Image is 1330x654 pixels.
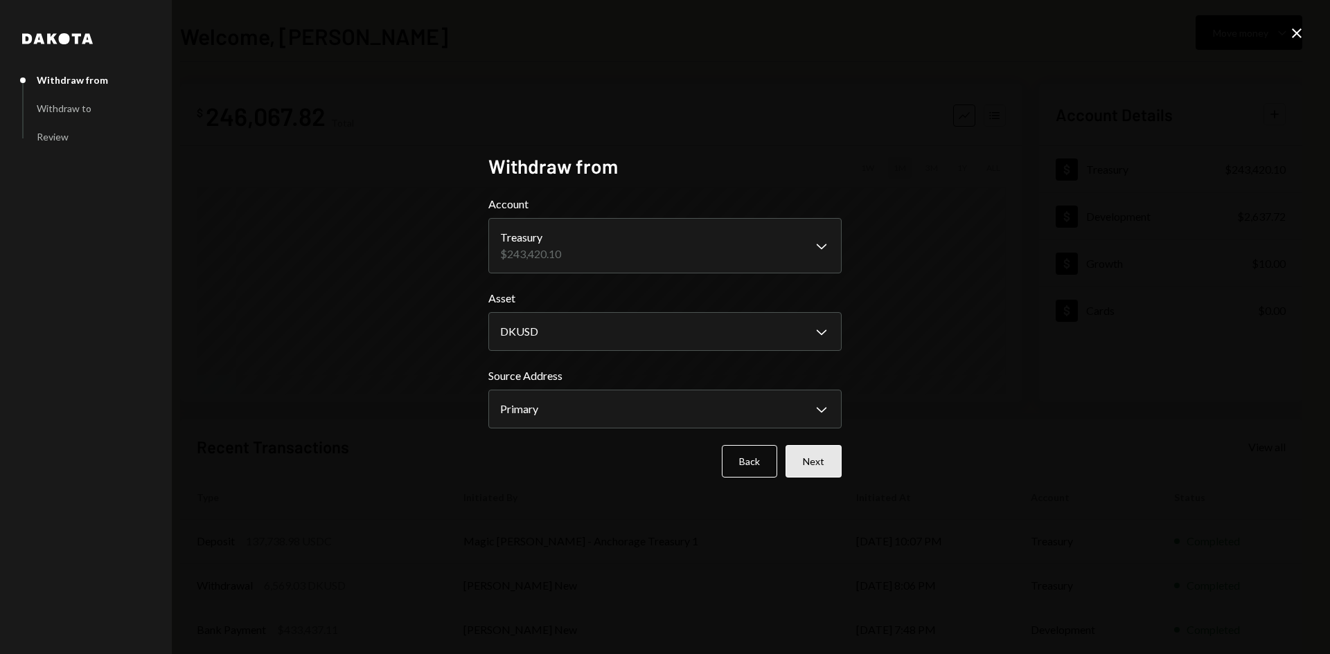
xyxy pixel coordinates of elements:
label: Asset [488,290,842,307]
button: Source Address [488,390,842,428]
button: Next [786,445,842,478]
h2: Withdraw from [488,153,842,180]
div: Withdraw from [37,74,108,86]
button: Back [722,445,777,478]
div: Withdraw to [37,102,91,114]
button: Account [488,218,842,273]
button: Asset [488,312,842,351]
label: Account [488,196,842,212]
label: Source Address [488,367,842,384]
div: Review [37,131,69,143]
